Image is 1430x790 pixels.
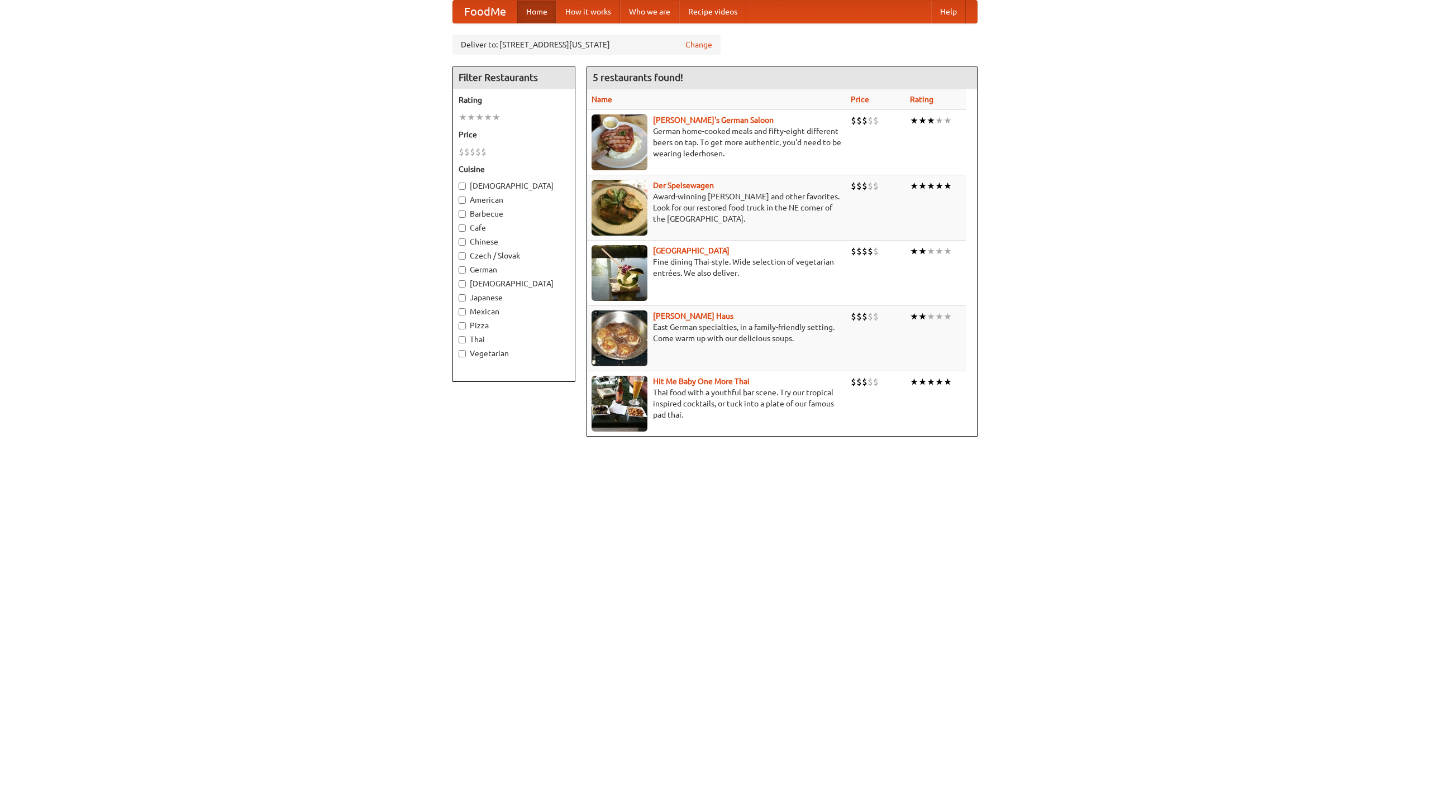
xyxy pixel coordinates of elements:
li: ★ [943,376,952,388]
ng-pluralize: 5 restaurants found! [593,72,683,83]
li: ★ [943,310,952,323]
a: [GEOGRAPHIC_DATA] [653,246,730,255]
li: ★ [943,180,952,192]
li: $ [862,376,867,388]
li: $ [867,180,873,192]
img: kohlhaus.jpg [592,310,647,366]
li: $ [856,180,862,192]
label: Vegetarian [459,348,569,359]
li: $ [867,245,873,257]
input: Mexican [459,308,466,315]
li: $ [470,146,475,158]
label: German [459,264,569,275]
li: ★ [484,111,492,123]
li: ★ [935,310,943,323]
a: Name [592,95,612,104]
li: $ [862,114,867,127]
li: ★ [910,114,918,127]
li: ★ [910,245,918,257]
a: Home [517,1,556,23]
li: $ [481,146,487,158]
li: $ [856,114,862,127]
a: Hit Me Baby One More Thai [653,377,750,386]
li: ★ [943,114,952,127]
input: Czech / Slovak [459,252,466,260]
li: ★ [910,310,918,323]
li: $ [867,114,873,127]
b: [PERSON_NAME] Haus [653,312,733,320]
li: ★ [492,111,500,123]
li: ★ [910,180,918,192]
li: $ [851,180,856,192]
li: ★ [918,310,927,323]
b: [PERSON_NAME]'s German Saloon [653,116,774,125]
label: Mexican [459,306,569,317]
img: esthers.jpg [592,114,647,170]
label: [DEMOGRAPHIC_DATA] [459,278,569,289]
li: $ [862,310,867,323]
a: How it works [556,1,620,23]
p: East German specialties, in a family-friendly setting. Come warm up with our delicious soups. [592,322,842,344]
li: ★ [935,114,943,127]
li: $ [851,376,856,388]
li: $ [856,376,862,388]
li: ★ [918,376,927,388]
li: ★ [910,376,918,388]
a: Der Speisewagen [653,181,714,190]
li: ★ [935,245,943,257]
li: $ [867,310,873,323]
h5: Rating [459,94,569,106]
li: $ [464,146,470,158]
label: Czech / Slovak [459,250,569,261]
input: Pizza [459,322,466,329]
li: ★ [467,111,475,123]
li: $ [851,245,856,257]
input: Barbecue [459,210,466,218]
input: Vegetarian [459,350,466,357]
p: Award-winning [PERSON_NAME] and other favorites. Look for our restored food truck in the NE corne... [592,191,842,224]
li: ★ [927,245,935,257]
li: ★ [459,111,467,123]
a: Rating [910,95,933,104]
li: ★ [927,376,935,388]
input: American [459,197,466,204]
p: Thai food with a youthful bar scene. Try our tropical inspired cocktails, or tuck into a plate of... [592,387,842,420]
label: Thai [459,334,569,345]
label: Barbecue [459,208,569,219]
img: satay.jpg [592,245,647,301]
li: $ [873,310,879,323]
input: [DEMOGRAPHIC_DATA] [459,280,466,288]
label: [DEMOGRAPHIC_DATA] [459,180,569,191]
input: German [459,266,466,274]
li: ★ [918,180,927,192]
h5: Price [459,129,569,140]
li: $ [873,376,879,388]
a: Price [851,95,869,104]
label: Japanese [459,292,569,303]
a: FoodMe [453,1,517,23]
a: Who we are [620,1,679,23]
li: ★ [927,180,935,192]
li: $ [856,310,862,323]
p: German home-cooked meals and fifty-eight different beers on tap. To get more authentic, you'd nee... [592,126,842,159]
input: Japanese [459,294,466,301]
li: $ [873,114,879,127]
li: ★ [935,376,943,388]
li: $ [873,180,879,192]
li: ★ [935,180,943,192]
li: $ [459,146,464,158]
h5: Cuisine [459,164,569,175]
li: ★ [918,245,927,257]
h4: Filter Restaurants [453,66,575,89]
a: Help [931,1,966,23]
img: babythai.jpg [592,376,647,432]
li: ★ [927,114,935,127]
li: $ [862,245,867,257]
label: Chinese [459,236,569,247]
label: American [459,194,569,205]
label: Cafe [459,222,569,233]
input: Cafe [459,224,466,232]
